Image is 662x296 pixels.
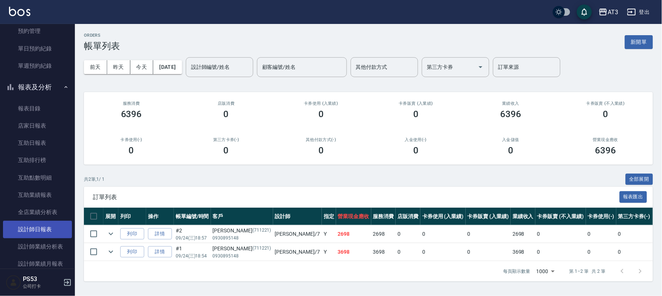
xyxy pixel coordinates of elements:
h3: 0 [413,109,418,119]
button: 列印 [120,246,144,258]
td: 0 [535,225,586,243]
td: [PERSON_NAME] /7 [273,225,322,243]
p: (711221) [253,227,271,235]
td: 3698 [511,243,535,261]
img: Logo [9,7,30,16]
h3: 0 [224,109,229,119]
h2: 第三方卡券(-) [188,137,265,142]
td: 3698 [336,243,371,261]
p: 09/24 (三) 18:54 [176,253,209,259]
div: 1000 [533,261,557,281]
p: 公司打卡 [23,283,61,290]
td: 3698 [371,243,396,261]
th: 第三方卡券(-) [616,208,652,225]
img: Person [6,275,21,290]
h3: 6396 [595,145,616,156]
h2: 入金使用(-) [377,137,454,142]
p: 共 2 筆, 1 / 1 [84,176,105,183]
a: 設計師業績月報表 [3,256,72,273]
a: 互助日報表 [3,134,72,152]
button: AT3 [596,4,621,20]
th: 卡券販賣 (不入業績) [535,208,586,225]
td: 0 [396,225,420,243]
td: 2698 [336,225,371,243]
a: 預約管理 [3,22,72,40]
th: 列印 [118,208,146,225]
a: 全店業績分析表 [3,204,72,221]
td: #1 [174,243,211,261]
p: (711221) [253,245,271,253]
h2: 卡券販賣 (不入業績) [567,101,644,106]
h2: 店販消費 [188,101,265,106]
h2: 卡券使用 (入業績) [282,101,359,106]
td: #2 [174,225,211,243]
td: 0 [616,243,652,261]
button: 全部展開 [626,174,653,185]
th: 業績收入 [511,208,535,225]
td: 0 [420,225,466,243]
td: 0 [586,243,617,261]
td: 0 [616,225,652,243]
button: 報表及分析 [3,77,72,97]
th: 店販消費 [396,208,420,225]
button: 昨天 [107,60,130,74]
td: 0 [420,243,466,261]
a: 店家日報表 [3,117,72,134]
a: 報表匯出 [620,193,647,200]
p: 09/24 (三) 18:57 [176,235,209,241]
p: 0930895148 [213,253,271,259]
h2: 其他付款方式(-) [282,137,359,142]
h3: 服務消費 [93,101,170,106]
h2: 卡券販賣 (入業績) [377,101,454,106]
p: 0930895148 [213,235,271,241]
td: 0 [535,243,586,261]
td: [PERSON_NAME] /7 [273,243,322,261]
h3: 0 [413,145,418,156]
button: 今天 [130,60,154,74]
th: 營業現金應收 [336,208,371,225]
button: expand row [105,246,117,257]
a: 互助業績報表 [3,186,72,204]
th: 卡券使用 (入業績) [420,208,466,225]
a: 詳情 [148,246,172,258]
button: Open [475,61,487,73]
div: AT3 [608,7,618,17]
h3: 帳單列表 [84,41,120,51]
button: 登出 [624,5,653,19]
button: [DATE] [153,60,182,74]
h3: 0 [224,145,229,156]
a: 報表目錄 [3,100,72,117]
td: 0 [466,243,511,261]
h5: PS53 [23,275,61,283]
a: 單日預約紀錄 [3,40,72,57]
th: 操作 [146,208,174,225]
button: 前天 [84,60,107,74]
th: 客戶 [211,208,273,225]
a: 新開單 [625,38,653,45]
h2: 入金儲值 [472,137,549,142]
button: save [577,4,592,19]
th: 服務消費 [371,208,396,225]
h3: 0 [508,145,513,156]
div: [PERSON_NAME] [213,245,271,253]
p: 第 1–2 筆 共 2 筆 [569,268,606,275]
h3: 6396 [500,109,521,119]
a: 互助點數明細 [3,169,72,186]
h2: 卡券使用(-) [93,137,170,142]
a: 互助排行榜 [3,152,72,169]
th: 展開 [103,208,118,225]
th: 帳單編號/時間 [174,208,211,225]
a: 單週預約紀錄 [3,57,72,74]
td: 0 [586,225,617,243]
td: Y [322,243,336,261]
td: 2698 [371,225,396,243]
h3: 0 [129,145,134,156]
th: 指定 [322,208,336,225]
button: 新開單 [625,35,653,49]
p: 每頁顯示數量 [504,268,530,275]
a: 詳情 [148,228,172,240]
div: [PERSON_NAME] [213,227,271,235]
button: 報表匯出 [620,191,647,203]
th: 卡券使用(-) [586,208,617,225]
td: 2698 [511,225,535,243]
